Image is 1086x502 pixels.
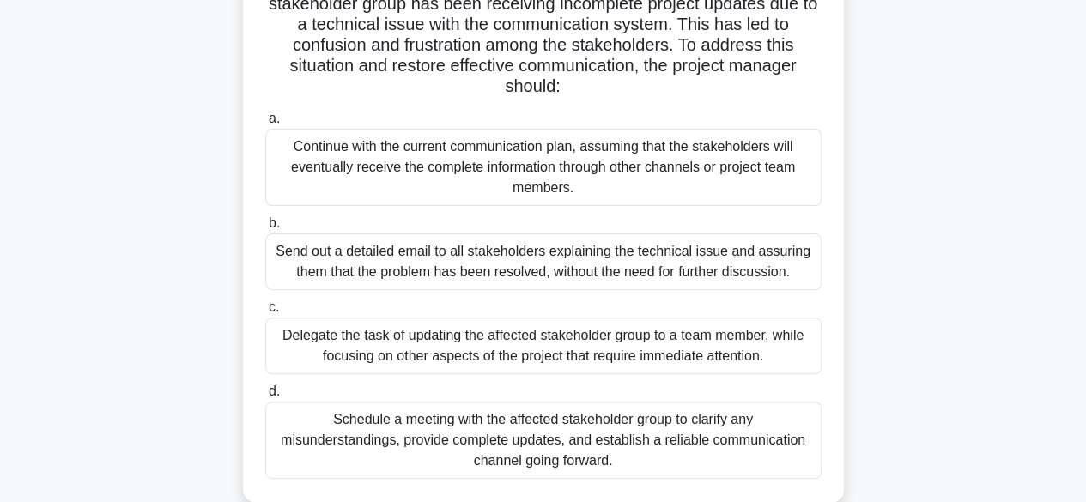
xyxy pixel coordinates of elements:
[265,129,822,206] div: Continue with the current communication plan, assuming that the stakeholders will eventually rece...
[269,215,280,230] span: b.
[269,299,279,314] span: c.
[265,318,822,374] div: Delegate the task of updating the affected stakeholder group to a team member, while focusing on ...
[269,111,280,125] span: a.
[269,384,280,398] span: d.
[265,402,822,479] div: Schedule a meeting with the affected stakeholder group to clarify any misunderstandings, provide ...
[265,233,822,290] div: Send out a detailed email to all stakeholders explaining the technical issue and assuring them th...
